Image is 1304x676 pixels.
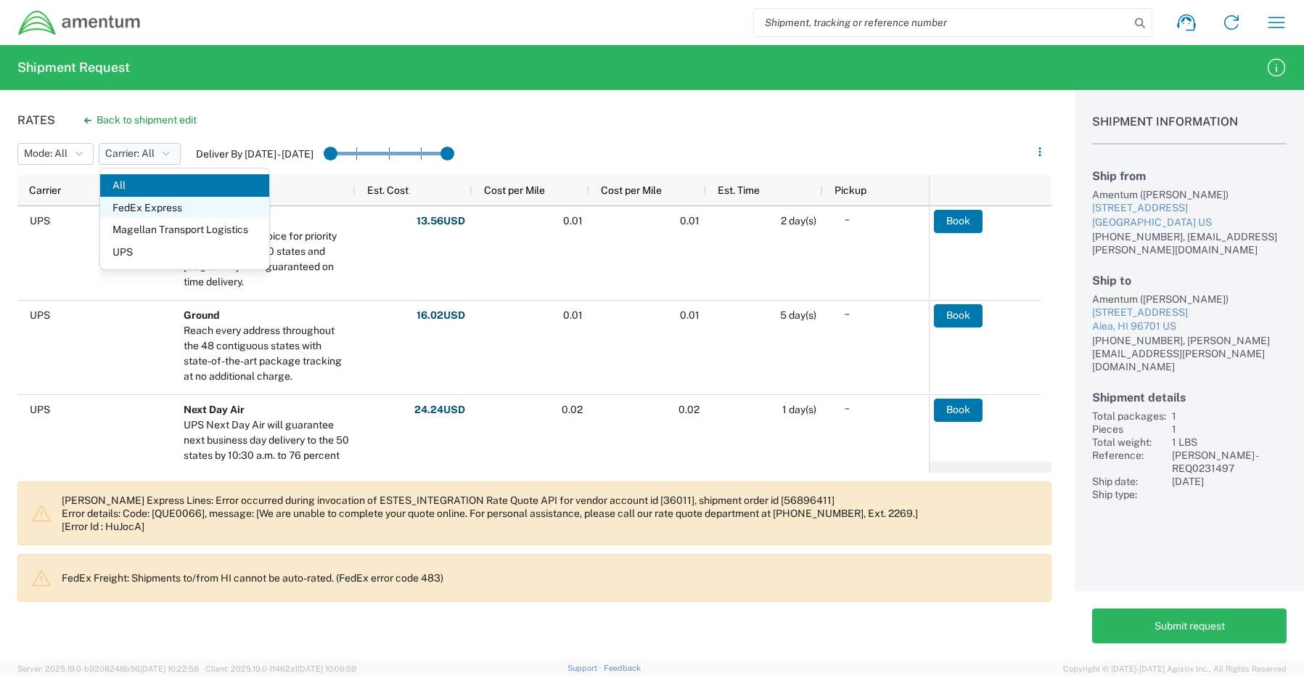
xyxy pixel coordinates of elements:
[417,214,465,228] strong: 13.56 USD
[1092,230,1287,256] div: [PHONE_NUMBER], [EMAIL_ADDRESS][PERSON_NAME][DOMAIN_NAME]
[24,147,67,160] span: Mode: All
[105,147,155,160] span: Carrier: All
[1092,475,1166,488] div: Ship date:
[100,241,269,264] span: UPS
[563,309,583,321] span: 0.01
[1092,423,1166,436] div: Pieces
[1092,115,1287,144] h1: Shipment Information
[1092,391,1287,404] h2: Shipment details
[1092,449,1166,475] div: Reference:
[30,215,50,227] span: UPS
[1092,201,1287,229] a: [STREET_ADDRESS][GEOGRAPHIC_DATA] US
[484,184,545,196] span: Cost per Mile
[417,309,465,322] strong: 16.02 USD
[184,309,220,321] b: Ground
[100,219,269,241] span: Magellan Transport Logistics
[1172,475,1287,488] div: [DATE]
[414,403,465,417] strong: 24.24 USD
[1092,306,1287,334] a: [STREET_ADDRESS]Aiea, HI 96701 US
[1092,274,1287,288] h2: Ship to
[62,571,1039,585] p: FedEx Freight: Shipments to/from HI cannot be auto-rated. (FedEx error code 483)
[782,404,816,415] span: 1 day(s)
[367,184,409,196] span: Est. Cost
[680,215,700,227] span: 0.01
[601,184,662,196] span: Cost per Mile
[835,184,866,196] span: Pickup
[30,404,50,415] span: UPS
[1092,488,1166,501] div: Ship type:
[1092,188,1287,201] div: Amentum ([PERSON_NAME])
[100,197,269,219] span: FedEx Express
[1092,436,1166,449] div: Total weight:
[678,404,700,415] span: 0.02
[754,9,1130,36] input: Shipment, tracking or reference number
[99,143,181,165] button: Carrier: All
[184,323,349,384] div: Reach every address throughout the 48 contiguous states with state-of-the-art package tracking at...
[62,494,1039,533] p: [PERSON_NAME] Express Lines: Error occurred during invocation of ESTES_INTEGRATION Rate Quote API...
[30,309,50,321] span: UPS
[1092,319,1287,334] div: Aiea, HI 96701 US
[184,404,245,415] b: Next Day Air
[567,664,604,672] a: Support
[140,664,199,673] span: [DATE] 10:22:58
[416,304,466,327] button: 16.02USD
[1092,201,1287,216] div: [STREET_ADDRESS]
[196,147,313,160] label: Deliver By [DATE] - [DATE]
[17,664,199,673] span: Server: 2025.19.0-b9208248b56
[414,399,466,422] button: 24.24USD
[934,210,983,233] button: Book
[416,210,466,233] button: 13.56USD
[17,59,130,76] h2: Shipment Request
[1172,410,1287,423] div: 1
[934,304,983,327] button: Book
[718,184,760,196] span: Est. Time
[780,309,816,321] span: 5 day(s)
[17,143,94,165] button: Mode: All
[1092,334,1287,373] div: [PHONE_NUMBER], [PERSON_NAME][EMAIL_ADDRESS][PERSON_NAME][DOMAIN_NAME]
[1092,410,1166,423] div: Total packages:
[1092,293,1287,306] div: Amentum ([PERSON_NAME])
[73,107,208,133] button: Back to shipment edit
[17,9,142,36] img: dyncorp
[17,113,55,127] h1: Rates
[1172,449,1287,475] div: [PERSON_NAME] - REQ0231497
[1092,306,1287,320] div: [STREET_ADDRESS]
[1092,608,1287,643] button: Submit request
[298,664,356,673] span: [DATE] 10:06:59
[1172,423,1287,436] div: 1
[680,309,700,321] span: 0.01
[1092,169,1287,183] h2: Ship from
[1092,216,1287,230] div: [GEOGRAPHIC_DATA] US
[934,399,983,422] button: Book
[1063,662,1287,675] span: Copyright © [DATE]-[DATE] Agistix Inc., All Rights Reserved
[1172,436,1287,449] div: 1 LBS
[29,184,61,196] span: Carrier
[781,215,816,227] span: 2 day(s)
[184,418,349,494] div: UPS Next Day Air will guarantee next business day delivery to the 50 states by 10:30 a.m. to 76 p...
[205,664,356,673] span: Client: 2025.19.0-1f462a1
[100,174,269,197] span: All
[562,404,583,415] span: 0.02
[563,215,583,227] span: 0.01
[604,664,641,672] a: Feedback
